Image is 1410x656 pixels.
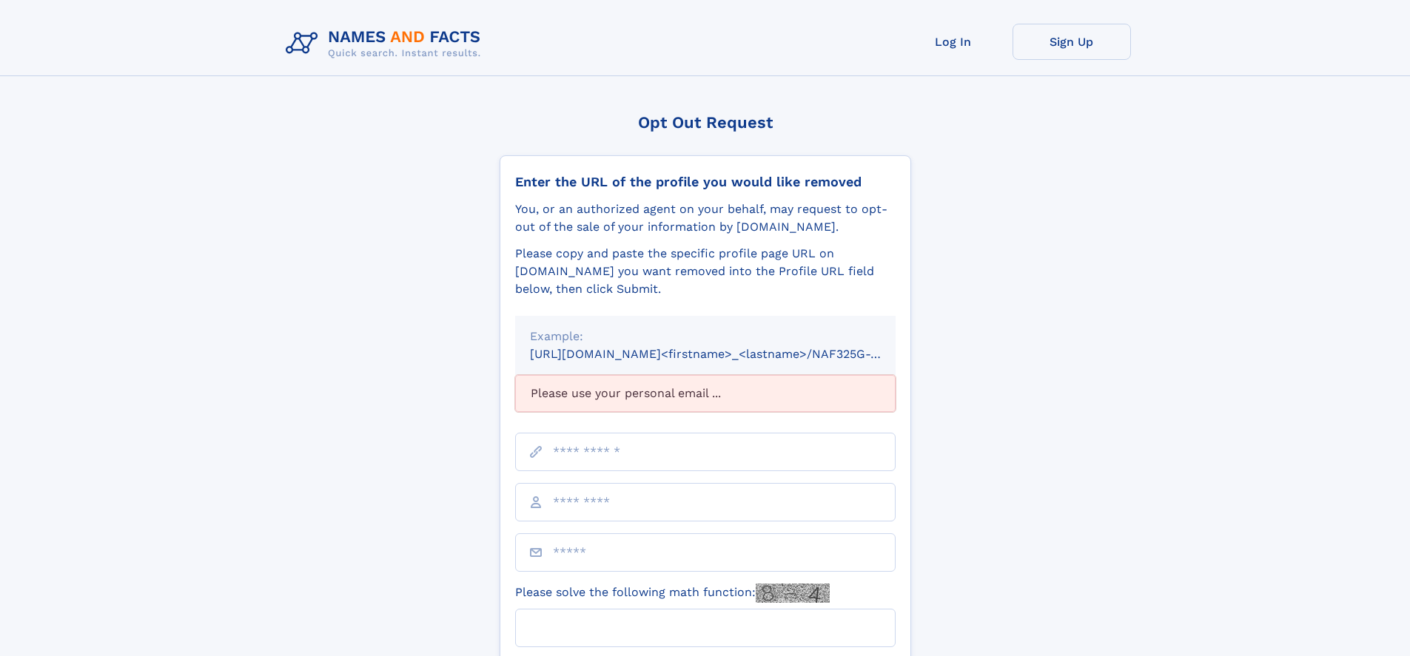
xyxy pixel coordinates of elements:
div: Enter the URL of the profile you would like removed [515,174,896,190]
a: Sign Up [1013,24,1131,60]
div: You, or an authorized agent on your behalf, may request to opt-out of the sale of your informatio... [515,200,896,236]
div: Opt Out Request [500,113,911,132]
small: [URL][DOMAIN_NAME]<firstname>_<lastname>/NAF325G-xxxxxxxx [530,347,924,361]
div: Please use your personal email ... [515,375,896,412]
img: Logo Names and Facts [280,24,493,64]
label: Please solve the following math function: [515,584,830,603]
div: Please copy and paste the specific profile page URL on [DOMAIN_NAME] you want removed into the Pr... [515,245,896,298]
a: Log In [894,24,1013,60]
div: Example: [530,328,881,345]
